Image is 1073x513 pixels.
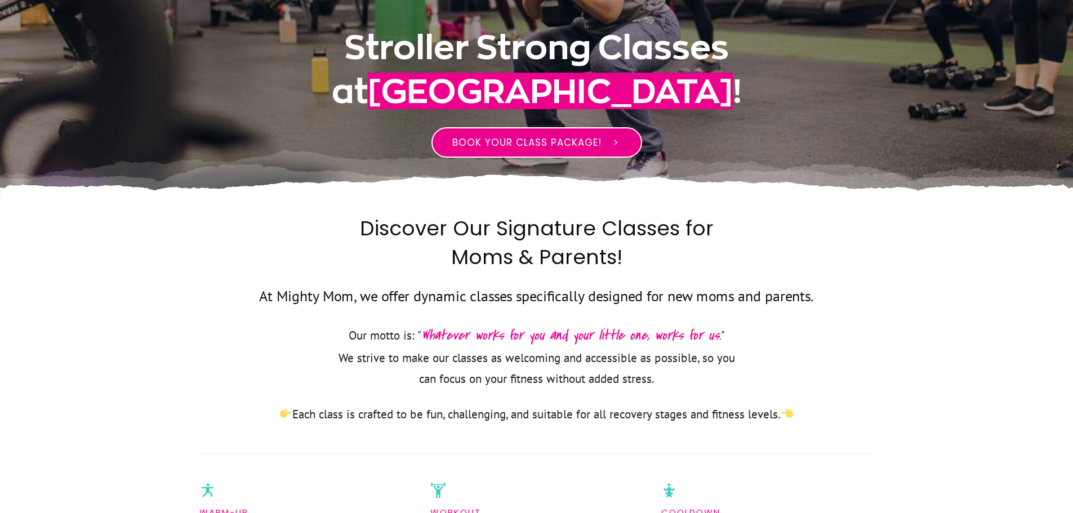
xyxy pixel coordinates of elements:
[368,73,733,109] span: [GEOGRAPHIC_DATA]
[332,348,741,403] p: We strive to make our classes as welcoming and accessible as possible, so you can focus on your f...
[421,325,721,345] span: .
[199,404,874,425] p: Each class is crafted to be fun, challenging, and suitable for all recovery stages and fitness le...
[282,25,791,127] h1: Stroller Strong Classes at !
[421,325,719,345] span: Whatever works for you and your little one, works for us
[338,215,735,285] h2: Discover Our Signature Classes for Moms & Parents!
[199,286,874,320] h3: At Mighty Mom, we offer dynamic classes specifically designed for new moms and parents.
[452,136,602,149] span: BOOK YOUR CLASS PACKAGE!
[280,408,292,420] img: 👉
[431,127,642,158] a: BOOK YOUR CLASS PACKAGE!
[781,408,793,420] img: 👈
[332,322,741,349] p: Our motto is: " "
